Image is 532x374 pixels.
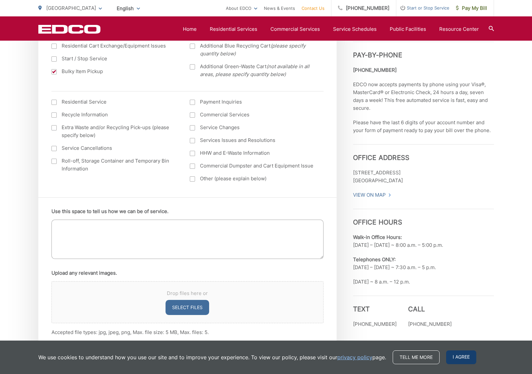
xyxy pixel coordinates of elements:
[51,157,177,173] label: Roll-off, Storage Container and Temporary Bin Information
[408,305,452,313] h3: Call
[200,42,315,58] span: Additional Blue Recycling Cart
[190,136,315,144] label: Services Issues and Resolutions
[38,25,101,34] a: EDCD logo. Return to the homepage.
[226,4,257,12] a: About EDCO
[51,98,177,106] label: Residential Service
[446,350,476,364] span: I agree
[38,353,386,361] p: We use cookies to understand how you use our site and to improve your experience. To view our pol...
[183,25,197,33] a: Home
[353,67,397,73] strong: [PHONE_NUMBER]
[190,124,315,131] label: Service Changes
[302,4,325,12] a: Contact Us
[353,144,494,162] h3: Office Address
[210,25,257,33] a: Residential Services
[353,278,494,286] p: [DATE] ~ 8 a.m. – 12 p.m.
[51,270,117,276] label: Upload any relevant images.
[393,350,440,364] a: Tell me more
[408,320,452,328] p: [PHONE_NUMBER]
[353,81,494,112] p: EDCO now accepts payments by phone using your Visa®, MasterCard® or Electronic Check, 24 hours a ...
[51,111,177,119] label: Recycle Information
[51,124,177,139] label: Extra Waste and/or Recycling Pick-ups (please specify below)
[456,4,487,12] span: Pay My Bill
[390,25,426,33] a: Public Facilities
[190,175,315,183] label: Other (please explain below)
[112,3,145,14] span: English
[353,119,494,134] p: Please have the last 6 digits of your account number and your form of payment ready to pay your b...
[51,208,168,214] label: Use this space to tell us how we can be of service.
[190,98,315,106] label: Payment Inquiries
[190,162,315,170] label: Commercial Dumpster and Cart Equipment Issue
[190,111,315,119] label: Commercial Services
[353,42,494,59] h3: Pay-by-Phone
[46,5,96,11] span: [GEOGRAPHIC_DATA]
[353,256,494,271] p: [DATE] – [DATE] ~ 7:30 a.m. – 5 p.m.
[60,289,315,297] span: Drop files here or
[353,169,494,185] p: [STREET_ADDRESS] [GEOGRAPHIC_DATA]
[353,305,397,313] h3: Text
[51,144,177,152] label: Service Cancellations
[51,42,177,50] label: Residential Cart Exchange/Equipment Issues
[51,55,177,63] label: Start / Stop Service
[51,68,177,75] label: Bulky Item Pickup
[353,320,397,328] p: [PHONE_NUMBER]
[353,209,494,226] h3: Office Hours
[439,25,479,33] a: Resource Center
[333,25,377,33] a: Service Schedules
[190,149,315,157] label: HHW and E-Waste Information
[200,63,315,78] span: Additional Green-Waste Cart
[353,234,402,240] b: Walk-in Office Hours:
[270,25,320,33] a: Commercial Services
[353,191,391,199] a: View On Map
[166,300,209,315] button: select files, upload any relevant images.
[337,353,372,361] a: privacy policy
[51,329,209,335] span: Accepted file types: jpg, jpeg, png, Max. file size: 5 MB, Max. files: 5.
[353,233,494,249] p: [DATE] – [DATE] ~ 8:00 a.m. – 5:00 p.m.
[353,256,396,263] b: Telephones ONLY:
[264,4,295,12] a: News & Events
